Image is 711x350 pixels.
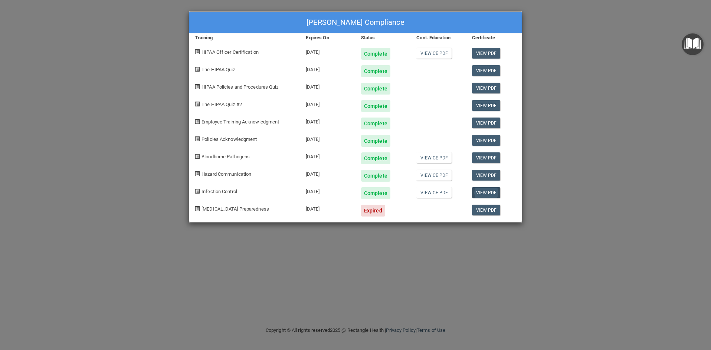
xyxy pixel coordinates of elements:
span: [MEDICAL_DATA] Preparedness [201,206,269,212]
div: [DATE] [300,147,355,164]
div: Complete [361,118,390,129]
div: Training [189,33,300,42]
a: View CE PDF [416,170,452,181]
a: View PDF [472,100,501,111]
button: Open Resource Center [682,33,704,55]
div: [DATE] [300,112,355,129]
div: [DATE] [300,60,355,77]
div: Complete [361,100,390,112]
div: [DATE] [300,199,355,217]
div: [DATE] [300,95,355,112]
a: View CE PDF [416,48,452,59]
span: HIPAA Policies and Procedures Quiz [201,84,278,90]
span: Bloodborne Pathogens [201,154,250,159]
div: Certificate [466,33,522,42]
iframe: Drift Widget Chat Controller [583,297,702,327]
div: Expires On [300,33,355,42]
a: View PDF [472,118,501,128]
div: Complete [361,135,390,147]
a: View CE PDF [416,187,452,198]
a: View PDF [472,187,501,198]
div: [DATE] [300,182,355,199]
a: View PDF [472,170,501,181]
div: [DATE] [300,129,355,147]
span: Employee Training Acknowledgment [201,119,279,125]
div: Complete [361,65,390,77]
div: [DATE] [300,42,355,60]
a: View PDF [472,65,501,76]
a: View PDF [472,48,501,59]
span: The HIPAA Quiz #2 [201,102,242,107]
a: View CE PDF [416,152,452,163]
div: Cont. Education [411,33,466,42]
div: [DATE] [300,77,355,95]
a: View PDF [472,135,501,146]
div: Expired [361,205,385,217]
span: Hazard Communication [201,171,251,177]
span: The HIPAA Quiz [201,67,235,72]
div: [DATE] [300,164,355,182]
span: Policies Acknowledgment [201,136,257,142]
a: View PDF [472,83,501,93]
div: Complete [361,187,390,199]
span: Infection Control [201,189,237,194]
div: Status [355,33,411,42]
div: Complete [361,83,390,95]
div: Complete [361,48,390,60]
a: View PDF [472,152,501,163]
span: HIPAA Officer Certification [201,49,259,55]
div: [PERSON_NAME] Compliance [189,12,522,33]
div: Complete [361,170,390,182]
div: Complete [361,152,390,164]
a: View PDF [472,205,501,215]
